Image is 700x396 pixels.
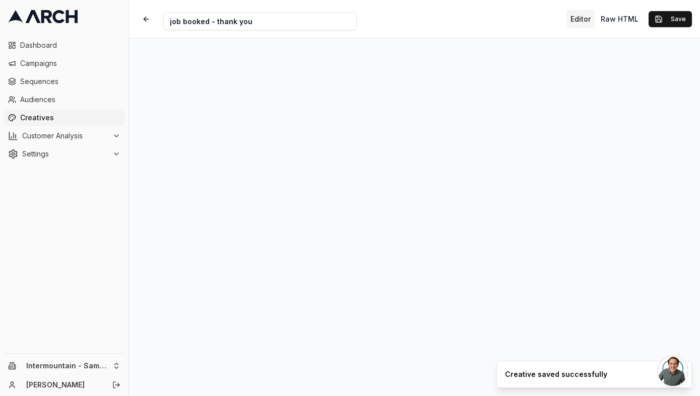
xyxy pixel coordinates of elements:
a: [PERSON_NAME] [26,380,101,390]
div: Creative saved successfully [505,369,607,379]
span: Dashboard [20,40,120,50]
span: Customer Analysis [22,131,108,141]
a: Open chat [658,356,688,386]
a: Campaigns [4,55,124,71]
button: Toggle editor [566,10,595,28]
button: Save [649,11,692,27]
a: Creatives [4,110,124,126]
span: Intermountain - Same Day [26,361,108,370]
button: Settings [4,146,124,162]
button: Log out [109,378,123,392]
button: Toggle custom HTML [597,10,643,28]
input: Internal Creative Name [163,12,357,30]
span: Creatives [20,113,120,123]
span: Sequences [20,76,120,87]
a: Sequences [4,73,124,90]
a: Audiences [4,92,124,108]
span: Campaigns [20,58,120,68]
span: Audiences [20,95,120,105]
button: Customer Analysis [4,128,124,144]
a: Dashboard [4,37,124,53]
span: Settings [22,149,108,159]
button: Intermountain - Same Day [4,358,124,374]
